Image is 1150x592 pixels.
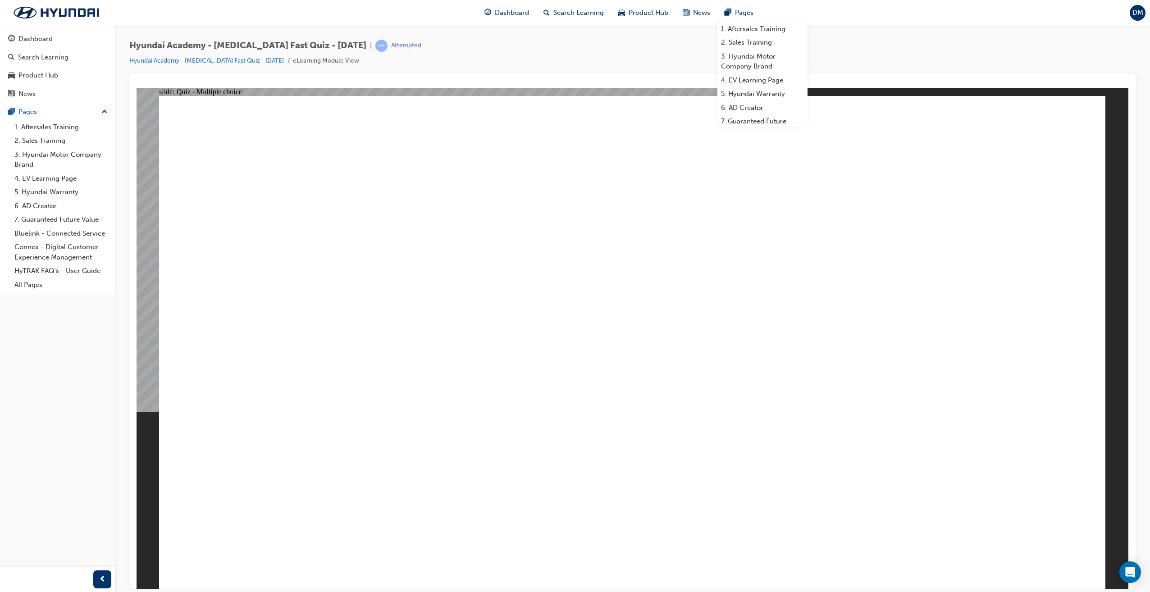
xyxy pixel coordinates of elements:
span: learningRecordVerb_ATTEMPT-icon [375,40,388,52]
span: prev-icon [99,574,106,585]
span: news-icon [683,7,689,18]
a: 4. EV Learning Page [717,73,808,87]
a: 2. Sales Training [717,36,808,50]
span: Product Hub [629,8,668,18]
a: 2. Sales Training [11,134,111,148]
button: DM [1130,5,1145,21]
a: Connex - Digital Customer Experience Management [11,240,111,264]
a: 3. Hyundai Motor Company Brand [11,148,111,172]
a: 4. EV Learning Page [11,172,111,186]
a: 1. Aftersales Training [11,120,111,134]
div: Search Learning [18,52,68,63]
a: 6. AD Creator [11,199,111,213]
img: Trak [5,3,108,22]
a: 7. Guaranteed Future Value [11,213,111,227]
span: guage-icon [8,35,15,43]
span: Pages [735,8,753,18]
span: up-icon [101,106,108,118]
a: Search Learning [4,49,111,66]
li: eLearning Module View [293,56,359,66]
div: Product Hub [18,70,58,81]
a: Product Hub [4,67,111,84]
a: 3. Hyundai Motor Company Brand [717,50,808,73]
a: News [4,86,111,102]
a: 7. Guaranteed Future Value [717,114,808,138]
span: pages-icon [8,108,15,116]
span: | [370,41,372,51]
a: car-iconProduct Hub [611,4,675,22]
span: Search Learning [553,8,604,18]
span: car-icon [8,72,15,80]
span: guage-icon [484,7,491,18]
a: 1. Aftersales Training [717,22,808,36]
a: 5. Hyundai Warranty [11,185,111,199]
a: Dashboard [4,31,111,47]
button: Pages [4,104,111,120]
a: search-iconSearch Learning [536,4,611,22]
span: DM [1132,8,1143,18]
span: Dashboard [495,8,529,18]
div: Open Intercom Messenger [1119,561,1141,583]
a: 6. AD Creator [717,101,808,115]
a: guage-iconDashboard [477,4,536,22]
a: HyTRAK FAQ's - User Guide [11,264,111,278]
a: All Pages [11,278,111,292]
a: news-iconNews [675,4,717,22]
div: Dashboard [18,34,53,44]
span: search-icon [8,54,14,62]
a: Hyundai Academy - [MEDICAL_DATA] Fast Quiz - [DATE] [129,57,284,64]
a: pages-iconPages [717,4,761,22]
span: news-icon [8,90,15,98]
span: pages-icon [725,7,731,18]
span: Hyundai Academy - [MEDICAL_DATA] Fast Quiz - [DATE] [129,41,366,51]
a: 5. Hyundai Warranty [717,87,808,101]
div: News [18,89,36,99]
span: car-icon [618,7,625,18]
button: DashboardSearch LearningProduct HubNews [4,29,111,104]
span: News [693,8,710,18]
span: search-icon [543,7,550,18]
div: Attempted [391,41,421,50]
a: Bluelink - Connected Service [11,227,111,241]
div: Pages [18,107,37,117]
